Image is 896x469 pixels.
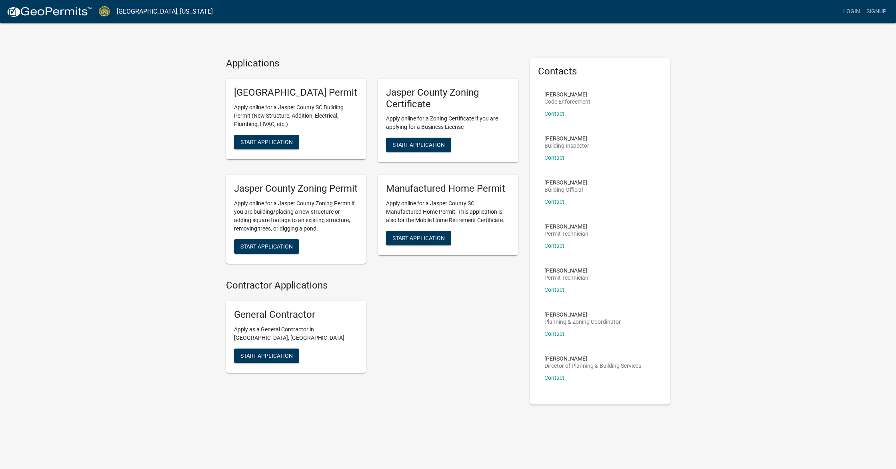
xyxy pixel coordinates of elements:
[234,135,299,149] button: Start Application
[544,268,588,273] p: [PERSON_NAME]
[544,154,564,161] a: Contact
[240,243,293,250] span: Start Application
[544,363,641,369] p: Director of Planning & Building Services
[234,309,358,321] h5: General Contractor
[240,352,293,359] span: Start Application
[544,375,564,381] a: Contact
[226,280,518,291] h4: Contractor Applications
[386,114,510,131] p: Apply online for a Zoning Certificate if you are applying for a Business License
[544,99,590,104] p: Code Enforcement
[386,199,510,224] p: Apply online for a Jasper County SC Manufactured Home Permit. This application is also for the Mo...
[544,224,588,229] p: [PERSON_NAME]
[544,356,641,361] p: [PERSON_NAME]
[234,325,358,342] p: Apply as a General Contractor in [GEOGRAPHIC_DATA], [GEOGRAPHIC_DATA]
[538,66,662,77] h5: Contacts
[544,110,564,117] a: Contact
[234,87,358,98] h5: [GEOGRAPHIC_DATA] Permit
[544,92,590,97] p: [PERSON_NAME]
[544,331,564,337] a: Contact
[386,87,510,110] h5: Jasper County Zoning Certificate
[226,58,518,270] wm-workflow-list-section: Applications
[98,6,110,17] img: Jasper County, South Carolina
[234,239,299,254] button: Start Application
[240,138,293,145] span: Start Application
[544,180,587,185] p: [PERSON_NAME]
[544,319,621,325] p: Planning & Zoning Coordinator
[863,4,890,19] a: Signup
[234,183,358,194] h5: Jasper County Zoning Permit
[386,231,451,245] button: Start Application
[544,275,588,281] p: Permit Technician
[226,280,518,379] wm-workflow-list-section: Contractor Applications
[544,287,564,293] a: Contact
[226,58,518,69] h4: Applications
[544,198,564,205] a: Contact
[544,187,587,192] p: Building Official
[117,5,213,18] a: [GEOGRAPHIC_DATA], [US_STATE]
[392,235,445,241] span: Start Application
[392,142,445,148] span: Start Application
[544,312,621,317] p: [PERSON_NAME]
[544,231,588,237] p: Permit Technician
[386,183,510,194] h5: Manufactured Home Permit
[234,199,358,233] p: Apply online for a Jasper County Zoning Permit if you are building/placing a new structure or add...
[386,138,451,152] button: Start Application
[544,243,564,249] a: Contact
[234,349,299,363] button: Start Application
[544,143,589,148] p: Building Inspector
[544,136,589,141] p: [PERSON_NAME]
[840,4,863,19] a: Login
[234,103,358,128] p: Apply online for a Jasper County SC Building Permit (New Structure, Addition, Electrical, Plumbin...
